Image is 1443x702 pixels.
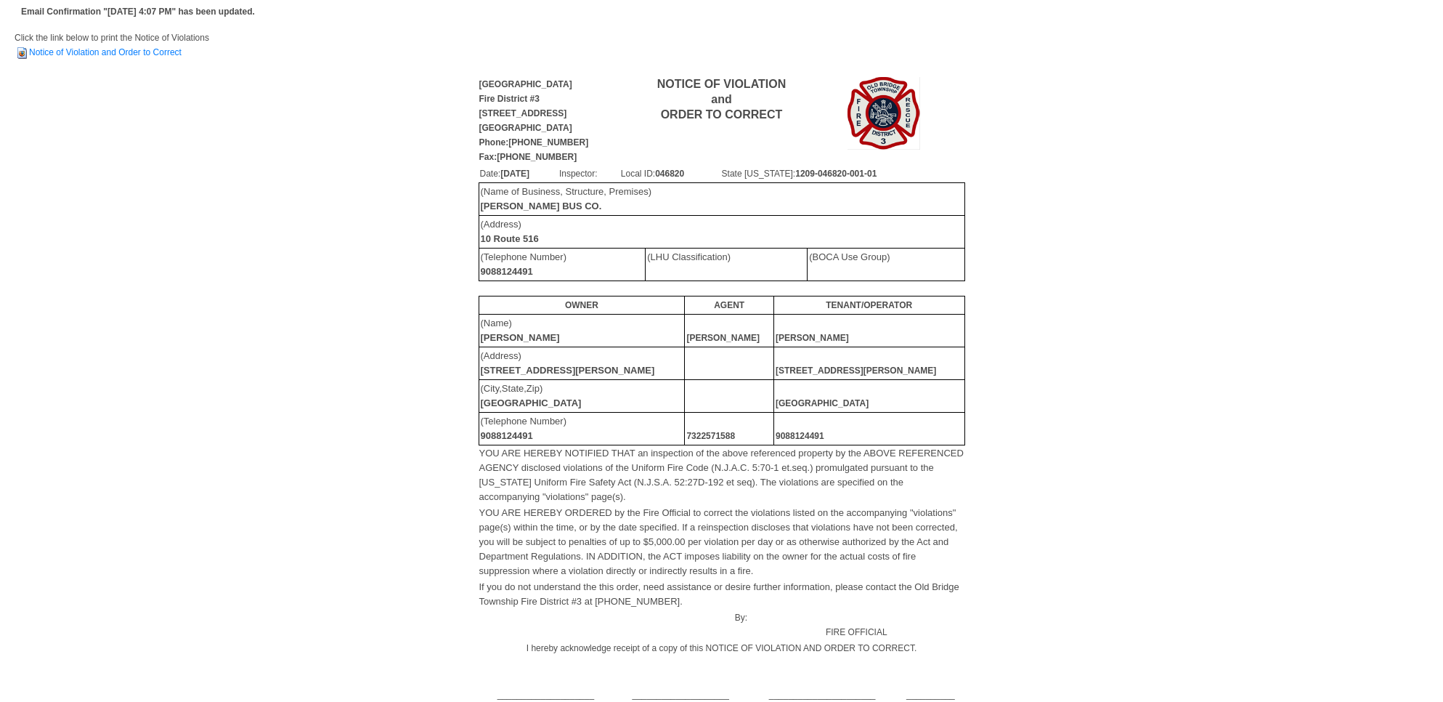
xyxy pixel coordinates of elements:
b: TENANT/OPERATOR [826,300,912,310]
td: State [US_STATE]: [721,166,964,182]
b: AGENT [714,300,744,310]
b: 1209-046820-001-01 [795,169,877,179]
font: (Telephone Number) [481,416,567,441]
b: [GEOGRAPHIC_DATA] [776,398,869,408]
b: 9088124491 [776,431,824,441]
b: 9088124491 [481,430,533,441]
b: OWNER [565,300,598,310]
b: 9088124491 [481,266,533,277]
font: (Telephone Number) [481,251,567,277]
font: (Address) [481,219,539,244]
b: [GEOGRAPHIC_DATA] Fire District #3 [STREET_ADDRESS] [GEOGRAPHIC_DATA] Phone:[PHONE_NUMBER] Fax:[P... [479,79,589,162]
b: 7322571588 [686,431,735,441]
b: 10 Route 516 [481,233,539,244]
b: [PERSON_NAME] [776,333,849,343]
td: By: [479,610,749,640]
td: Email Confirmation "[DATE] 4:07 PM" has been updated. [19,2,257,21]
b: 046820 [655,169,684,179]
font: If you do not understand the this order, need assistance or desire further information, please co... [479,581,959,607]
b: [STREET_ADDRESS][PERSON_NAME] [776,366,936,376]
td: Local ID: [620,166,721,182]
font: (Name of Business, Structure, Premises) [481,186,652,211]
span: Click the link below to print the Notice of Violations [15,33,209,57]
b: [PERSON_NAME] [686,333,760,343]
b: NOTICE OF VIOLATION and ORDER TO CORRECT [657,78,786,121]
td: Date: [479,166,558,182]
font: YOU ARE HEREBY ORDERED by the Fire Official to correct the violations listed on the accompanying ... [479,507,958,576]
td: Inspector: [558,166,620,182]
font: (BOCA Use Group) [809,251,890,262]
font: YOU ARE HEREBY NOTIFIED THAT an inspection of the above referenced property by the ABOVE REFERENC... [479,448,964,502]
img: HTML Document [15,46,29,60]
img: Image [847,77,920,150]
font: (City,State,Zip) [481,383,582,408]
b: [PERSON_NAME] [481,332,560,343]
font: (Address) [481,350,655,376]
b: [DATE] [500,169,529,179]
font: (Name) [481,318,560,343]
b: [GEOGRAPHIC_DATA] [481,398,582,408]
a: Notice of Violation and Order to Correct [15,47,182,57]
td: FIRE OFFICIAL [748,610,964,640]
td: I hereby acknowledge receipt of a copy of this NOTICE OF VIOLATION AND ORDER TO CORRECT. [479,640,965,656]
b: [STREET_ADDRESS][PERSON_NAME] [481,365,655,376]
b: [PERSON_NAME] BUS CO. [481,201,602,211]
font: (LHU Classification) [647,251,731,262]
